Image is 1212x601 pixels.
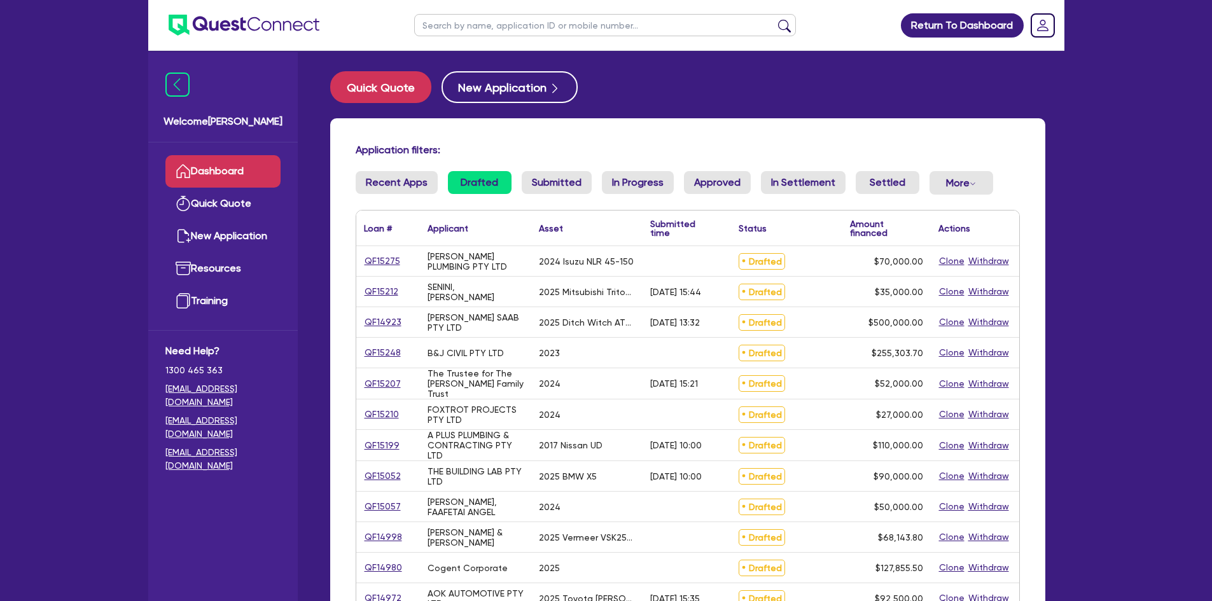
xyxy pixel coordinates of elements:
span: Drafted [739,560,785,576]
a: QF15057 [364,499,401,514]
div: A PLUS PLUMBING & CONTRACTING PTY LTD [428,430,524,460]
a: QF14923 [364,315,402,329]
div: [PERSON_NAME] & [PERSON_NAME] [428,527,524,548]
div: Asset [539,224,563,233]
a: [EMAIL_ADDRESS][DOMAIN_NAME] [165,382,281,409]
div: 2025 Mitsubishi Triton GLX-MV [539,287,635,297]
div: Amount financed [850,219,923,237]
div: 2024 [539,378,561,389]
a: In Progress [602,171,674,194]
span: $127,855.50 [875,563,923,573]
span: 1300 465 363 [165,364,281,377]
button: Clone [938,315,965,329]
div: 2025 [539,563,560,573]
span: Drafted [739,468,785,485]
a: Dashboard [165,155,281,188]
a: [EMAIL_ADDRESS][DOMAIN_NAME] [165,446,281,473]
span: $255,303.70 [872,348,923,358]
span: Drafted [739,499,785,515]
a: New Application [165,220,281,252]
div: 2024 [539,410,561,420]
span: $52,000.00 [875,378,923,389]
div: The Trustee for The [PERSON_NAME] Family Trust [428,368,524,399]
button: Quick Quote [330,71,431,103]
div: 2025 BMW X5 [539,471,597,481]
div: 2025 Ditch Witch AT32 [539,317,635,328]
div: THE BUILDING LAB PTY LTD [428,466,524,487]
img: quest-connect-logo-blue [169,15,319,36]
div: 2023 [539,348,560,358]
span: $500,000.00 [868,317,923,328]
span: $68,143.80 [878,532,923,542]
a: Quick Quote [330,71,442,103]
button: Withdraw [968,407,1010,422]
span: $110,000.00 [873,440,923,450]
span: $27,000.00 [876,410,923,420]
h4: Application filters: [356,144,1020,156]
img: resources [176,261,191,276]
button: Withdraw [968,284,1010,299]
button: Clone [938,376,965,391]
a: Settled [856,171,919,194]
a: QF14998 [364,530,403,544]
a: Dropdown toggle [1026,9,1059,42]
div: 2025 Vermeer VSK25-100G [539,532,635,542]
button: Dropdown toggle [930,171,993,195]
img: quick-quote [176,196,191,211]
button: Clone [938,469,965,483]
a: Recent Apps [356,171,438,194]
button: New Application [442,71,578,103]
div: [PERSON_NAME] PLUMBING PTY LTD [428,251,524,272]
img: icon-menu-close [165,73,190,97]
span: Drafted [739,375,785,392]
button: Withdraw [968,376,1010,391]
div: [DATE] 15:44 [650,287,701,297]
a: Training [165,285,281,317]
div: B&J CIVIL PTY LTD [428,348,504,358]
button: Withdraw [968,560,1010,575]
button: Clone [938,560,965,575]
button: Withdraw [968,530,1010,544]
span: Need Help? [165,343,281,359]
span: Drafted [739,437,785,453]
a: Resources [165,252,281,285]
span: $70,000.00 [874,256,923,266]
div: [DATE] 13:32 [650,317,700,328]
button: Clone [938,499,965,514]
img: new-application [176,228,191,244]
a: In Settlement [761,171,846,194]
span: Drafted [739,406,785,423]
img: training [176,293,191,308]
button: Withdraw [968,254,1010,268]
div: Submitted time [650,219,712,237]
a: Quick Quote [165,188,281,220]
a: QF15210 [364,407,400,422]
span: Drafted [739,314,785,331]
div: Status [739,224,767,233]
div: Cogent Corporate [428,563,508,573]
button: Clone [938,438,965,453]
a: [EMAIL_ADDRESS][DOMAIN_NAME] [165,414,281,441]
button: Clone [938,345,965,360]
a: QF14980 [364,560,403,575]
button: Withdraw [968,499,1010,514]
div: 2024 [539,502,561,512]
button: Clone [938,407,965,422]
div: [PERSON_NAME], FAAFETAI ANGEL [428,497,524,517]
a: QF15212 [364,284,399,299]
a: Return To Dashboard [901,13,1024,38]
a: QF15199 [364,438,400,453]
span: Welcome [PERSON_NAME] [164,114,282,129]
span: Drafted [739,253,785,270]
span: Drafted [739,284,785,300]
span: $90,000.00 [874,471,923,481]
div: Loan # [364,224,392,233]
span: $50,000.00 [874,502,923,512]
a: Submitted [522,171,592,194]
span: $35,000.00 [875,287,923,297]
button: Clone [938,254,965,268]
button: Withdraw [968,469,1010,483]
button: Withdraw [968,438,1010,453]
button: Withdraw [968,315,1010,329]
